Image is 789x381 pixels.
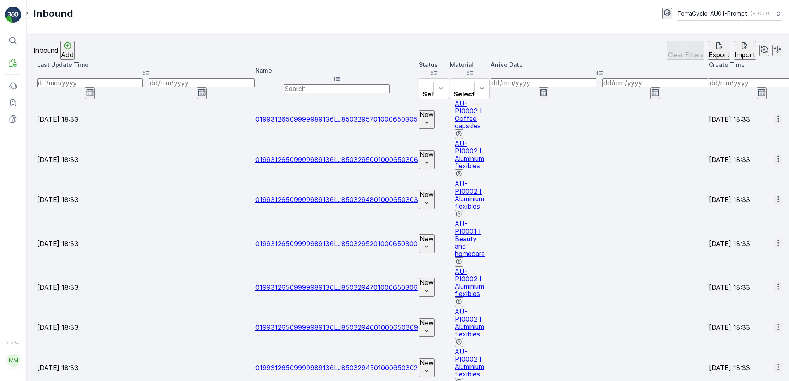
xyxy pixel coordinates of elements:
p: Select [423,90,444,98]
button: Import [734,41,756,60]
a: AU-PI0002 I Aluminium flexibles [455,308,484,338]
a: AU-PI0001 I Beauty and homecare [455,220,485,258]
a: AU-PI0003 I Coffee capsules [455,99,482,130]
a: 01993126509999989136LJ8503294701000650306 [255,283,418,292]
a: 01993126509999989136LJ8503295201000650300 [255,240,418,248]
button: Add [60,41,75,60]
p: Add [61,51,74,59]
td: [DATE] 18:33 [37,100,255,139]
a: AU-PI0002 I Aluminium flexibles [455,139,484,170]
span: v 1.48.1 [5,340,21,345]
button: New [419,358,435,377]
p: New [420,151,434,158]
input: dd/mm/yyyy [37,78,143,87]
input: dd/mm/yyyy [602,78,708,87]
p: New [420,279,434,286]
p: Export [709,51,730,59]
td: [DATE] 18:33 [37,268,255,307]
p: Material [450,61,490,69]
p: ( +10:00 ) [751,10,771,17]
button: Export [708,41,730,60]
input: dd/mm/yyyy [149,78,255,87]
p: Arrive Date [491,61,708,69]
input: Search [284,84,390,93]
p: New [420,319,434,327]
p: TerraCycle-AU01-Prompt [677,9,747,18]
input: dd/mm/yyyy [491,78,596,87]
button: New [419,110,435,129]
a: 01993126509999989136LJ8503295001000650306 [255,155,418,164]
button: Clear Filters [667,41,704,60]
p: Name [255,66,418,75]
a: AU-PI0002 I Aluminium flexibles [455,267,484,298]
button: New [419,318,435,337]
p: Inbound [33,7,73,20]
td: [DATE] 18:33 [37,140,255,179]
p: Inbound [33,47,59,54]
button: New [419,278,435,297]
img: logo [5,7,21,23]
p: - [144,85,147,92]
p: Import [735,51,755,59]
button: New [419,234,435,253]
p: Status [419,61,449,69]
a: 01993126509999989136LJ8503295701000650305 [255,115,418,123]
p: Clear Filters [668,51,704,59]
p: New [420,111,434,118]
button: TerraCycle-AU01-Prompt(+10:00) [677,7,782,21]
p: Select [454,90,475,98]
a: 01993126509999989136LJ8503294801000650303 [255,195,418,204]
button: New [419,150,435,169]
button: MM [5,346,21,374]
div: MM [7,354,20,367]
p: New [420,359,434,367]
a: 01993126509999989136LJ8503294501000650302 [255,364,418,372]
p: - [598,85,601,92]
a: AU-PI0002 I Aluminium flexibles [455,180,484,210]
p: Last Update Time [37,61,255,69]
p: New [420,191,434,198]
td: [DATE] 18:33 [37,308,255,347]
p: New [420,235,434,242]
td: [DATE] 18:33 [37,180,255,219]
a: 01993126509999989136LJ8503294601000650309 [255,323,418,332]
td: [DATE] 18:33 [37,220,255,267]
a: AU-PI0002 I Aluminium flexibles [455,348,484,378]
button: New [419,190,435,209]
